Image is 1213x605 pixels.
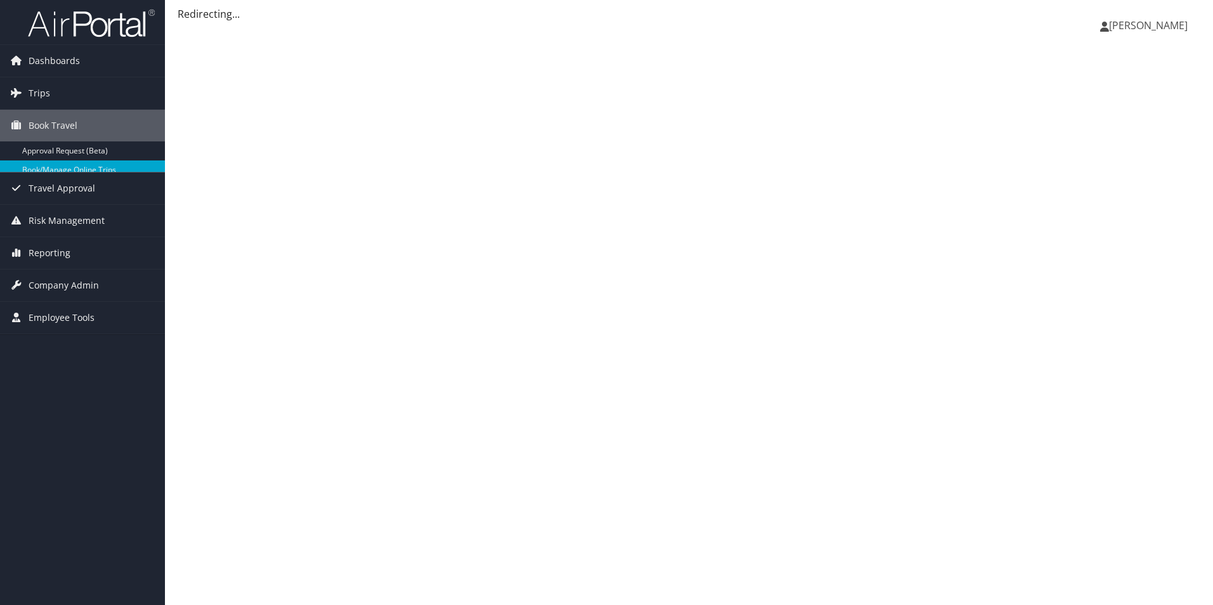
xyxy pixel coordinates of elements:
[29,237,70,269] span: Reporting
[1109,18,1188,32] span: [PERSON_NAME]
[29,110,77,141] span: Book Travel
[178,6,1200,22] div: Redirecting...
[29,205,105,237] span: Risk Management
[1100,6,1200,44] a: [PERSON_NAME]
[29,77,50,109] span: Trips
[28,8,155,38] img: airportal-logo.png
[29,270,99,301] span: Company Admin
[29,45,80,77] span: Dashboards
[29,302,95,334] span: Employee Tools
[29,172,95,204] span: Travel Approval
